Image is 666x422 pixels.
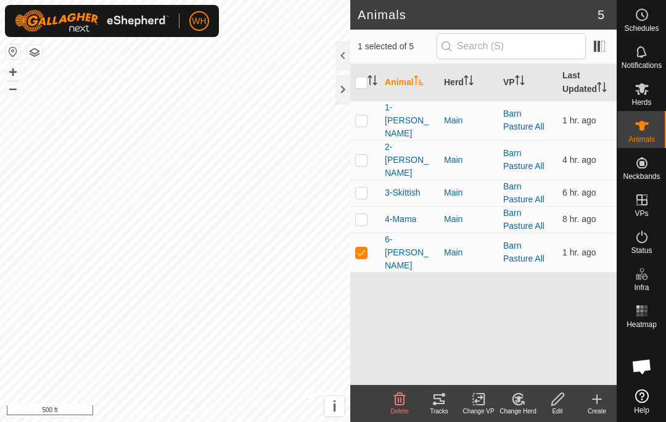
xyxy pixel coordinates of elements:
[358,7,598,22] h2: Animals
[562,115,596,125] span: Sep 29, 2025 at 10:11 AM
[385,101,434,140] span: 1-[PERSON_NAME]
[414,77,424,87] p-sorticon: Activate to sort
[598,6,604,24] span: 5
[627,321,657,328] span: Heatmap
[631,247,652,254] span: Status
[332,398,337,415] span: i
[635,210,648,217] span: VPs
[634,407,649,414] span: Help
[557,64,617,101] th: Last Updated
[562,155,596,165] span: Sep 29, 2025 at 7:11 AM
[628,136,655,143] span: Animals
[15,10,169,32] img: Gallagher Logo
[444,186,493,199] div: Main
[503,148,545,171] a: Barn Pasture All
[444,246,493,259] div: Main
[498,64,557,101] th: VP
[623,348,660,385] div: Open chat
[503,181,545,204] a: Barn Pasture All
[634,284,649,291] span: Infra
[6,81,20,96] button: –
[187,406,224,417] a: Contact Us
[577,407,617,416] div: Create
[503,208,545,231] a: Barn Pasture All
[385,233,434,272] span: 6-[PERSON_NAME]
[459,407,498,416] div: Change VP
[498,407,538,416] div: Change Herd
[192,15,206,28] span: WH
[617,384,666,419] a: Help
[623,173,660,180] span: Neckbands
[6,65,20,80] button: +
[503,109,545,131] a: Barn Pasture All
[385,186,421,199] span: 3-Skittish
[622,62,662,69] span: Notifications
[444,213,493,226] div: Main
[358,40,437,53] span: 1 selected of 5
[385,213,416,226] span: 4-Mama
[444,114,493,127] div: Main
[503,241,545,263] a: Barn Pasture All
[391,408,409,415] span: Delete
[439,64,498,101] th: Herd
[27,45,42,60] button: Map Layers
[562,214,596,224] span: Sep 29, 2025 at 3:31 AM
[538,407,577,416] div: Edit
[324,396,345,416] button: i
[562,247,596,257] span: Sep 29, 2025 at 10:11 AM
[631,99,651,106] span: Herds
[368,77,377,87] p-sorticon: Activate to sort
[597,84,607,94] p-sorticon: Activate to sort
[515,77,525,87] p-sorticon: Activate to sort
[385,141,434,180] span: 2-[PERSON_NAME]
[562,188,596,197] span: Sep 29, 2025 at 5:41 AM
[419,407,459,416] div: Tracks
[464,77,474,87] p-sorticon: Activate to sort
[624,25,659,32] span: Schedules
[380,64,439,101] th: Animal
[126,406,173,417] a: Privacy Policy
[6,44,20,59] button: Reset Map
[437,33,586,59] input: Search (S)
[444,154,493,167] div: Main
